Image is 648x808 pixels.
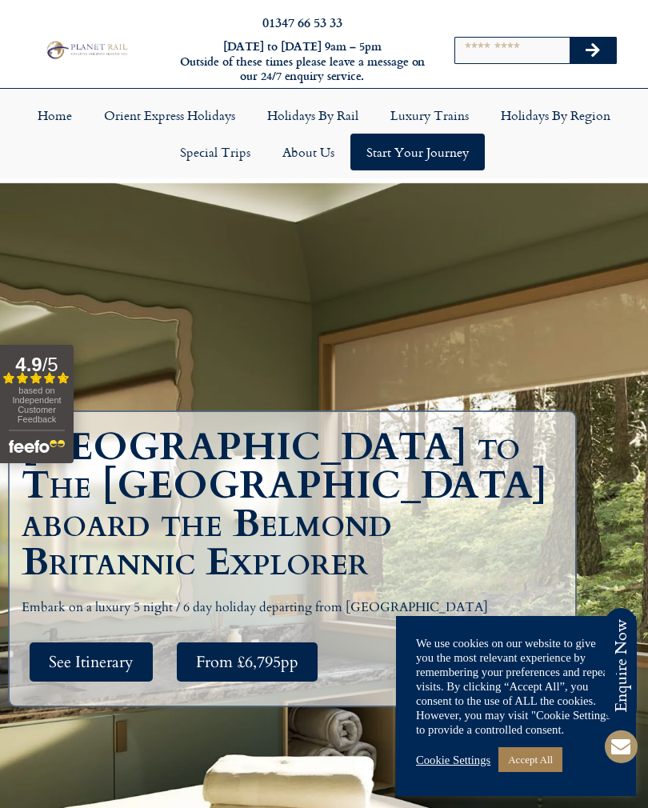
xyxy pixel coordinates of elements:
a: Accept All [498,747,562,772]
a: See Itinerary [30,642,153,682]
a: From £6,795pp [177,642,318,682]
a: Orient Express Holidays [88,97,251,134]
a: Cookie Settings [416,753,490,767]
a: Start your Journey [350,134,485,170]
span: See Itinerary [49,652,134,672]
nav: Menu [8,97,640,170]
img: Planet Rail Train Holidays Logo [43,39,130,61]
a: Special Trips [164,134,266,170]
button: Search [570,38,616,63]
a: 01347 66 53 33 [262,13,342,31]
span: From £6,795pp [196,652,298,672]
a: About Us [266,134,350,170]
a: Holidays by Rail [251,97,374,134]
a: Luxury Trains [374,97,485,134]
a: Holidays by Region [485,97,626,134]
h6: [DATE] to [DATE] 9am – 5pm Outside of these times please leave a message on our 24/7 enquiry serv... [177,39,428,84]
div: We use cookies on our website to give you the most relevant experience by remembering your prefer... [416,636,616,737]
a: Home [22,97,88,134]
h1: [GEOGRAPHIC_DATA] to The [GEOGRAPHIC_DATA] aboard the Belmond Britannic Explorer [22,428,571,582]
p: Embark on a luxury 5 night / 6 day holiday departing from [GEOGRAPHIC_DATA] [22,598,563,618]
